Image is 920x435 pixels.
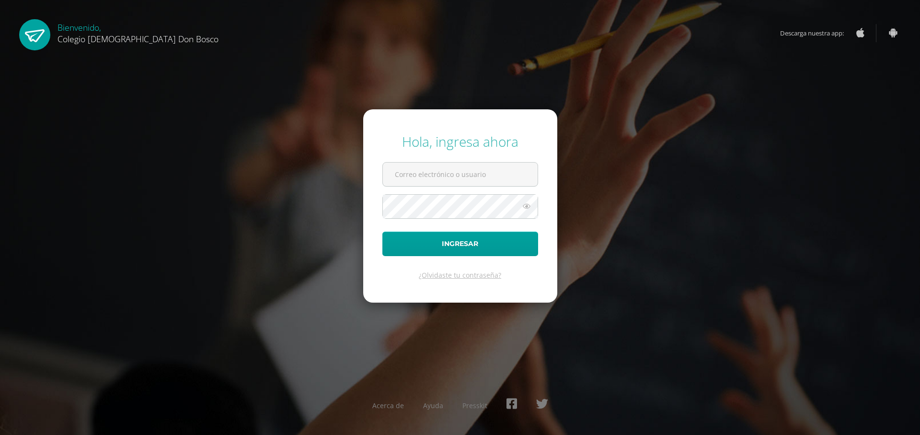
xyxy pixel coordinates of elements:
a: Ayuda [423,401,443,410]
span: Colegio [DEMOGRAPHIC_DATA] Don Bosco [57,33,218,45]
a: ¿Olvidaste tu contraseña? [419,270,501,280]
button: Ingresar [382,232,538,256]
input: Correo electrónico o usuario [383,163,538,186]
span: Descarga nuestra app: [780,24,853,42]
a: Presskit [462,401,487,410]
a: Acerca de [372,401,404,410]
div: Bienvenido, [57,19,218,45]
div: Hola, ingresa ahora [382,132,538,151]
